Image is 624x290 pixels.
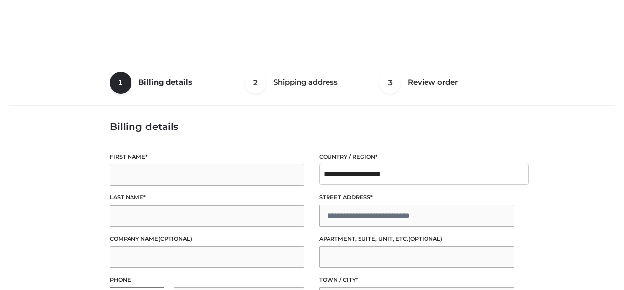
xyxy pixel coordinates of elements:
label: Street address [319,193,514,202]
span: (optional) [158,235,192,242]
span: (optional) [408,235,442,242]
label: First name [110,152,305,161]
span: 3 [379,72,401,94]
label: Town / City [319,275,514,285]
span: 1 [110,72,131,94]
label: Last name [110,193,305,202]
label: Country / Region [319,152,514,161]
label: Phone [110,275,305,285]
h3: Billing details [110,121,514,132]
label: Apartment, suite, unit, etc. [319,234,514,244]
span: Review order [408,77,458,87]
span: Shipping address [273,77,338,87]
span: Billing details [138,77,192,87]
span: 2 [245,72,266,94]
label: Company name [110,234,305,244]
